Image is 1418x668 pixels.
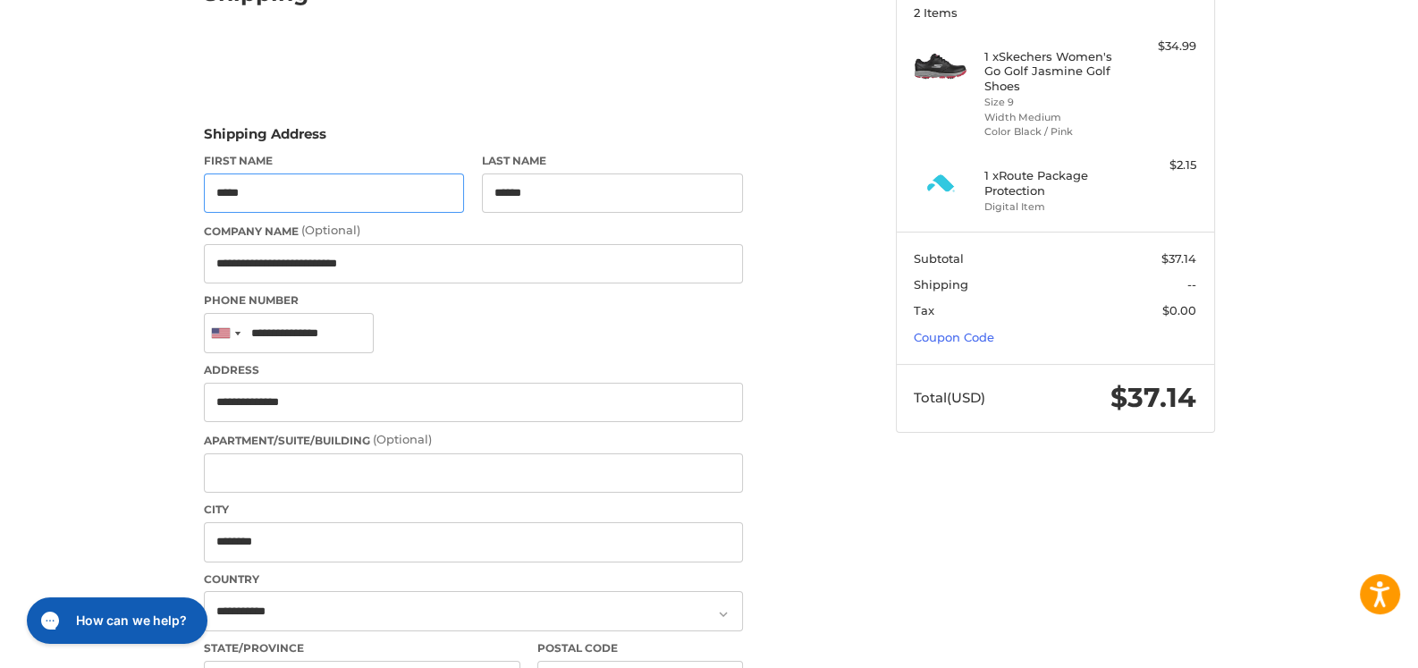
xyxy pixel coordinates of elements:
span: -- [1187,277,1196,292]
label: Last Name [482,153,743,169]
span: $0.00 [1162,303,1196,317]
iframe: Gorgias live chat messenger [18,591,212,650]
a: Coupon Code [914,330,994,344]
label: State/Province [204,640,520,656]
small: (Optional) [301,223,360,237]
li: Width Medium [984,110,1121,125]
h4: 1 x Route Package Protection [984,168,1121,198]
li: Digital Item [984,199,1121,215]
span: Tax [914,303,934,317]
span: $37.14 [1110,381,1196,414]
li: Size 9 [984,95,1121,110]
h3: 2 Items [914,5,1196,20]
div: $2.15 [1126,156,1196,174]
label: Apartment/Suite/Building [204,431,743,449]
li: Color Black / Pink [984,124,1121,140]
span: $37.14 [1161,251,1196,266]
span: Total (USD) [914,389,985,406]
span: Shipping [914,277,968,292]
label: First Name [204,153,465,169]
label: City [204,502,743,518]
span: Subtotal [914,251,964,266]
label: Postal Code [537,640,743,656]
div: $34.99 [1126,38,1196,55]
label: Country [204,571,743,588]
label: Phone Number [204,292,743,309]
div: United States: +1 [205,314,246,352]
legend: Shipping Address [204,124,326,153]
label: Address [204,362,743,378]
small: (Optional) [373,432,432,446]
label: Company Name [204,222,743,240]
h4: 1 x Skechers Women's Go Golf Jasmine Golf Shoes [984,49,1121,93]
